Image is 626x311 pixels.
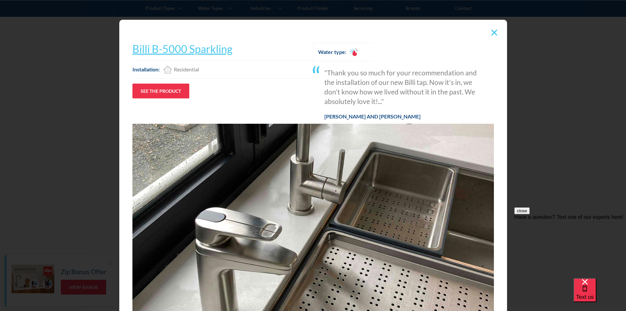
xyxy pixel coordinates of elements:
[132,42,232,55] a: Billi B-5000 Sparkling
[132,84,189,98] a: See the product
[514,207,626,286] iframe: podium webchat widget prompt
[132,65,160,73] h4: Installation:
[318,48,346,56] h4: Water type:
[174,65,199,73] div: Residential
[573,278,626,311] iframe: podium webchat widget bubble
[313,113,494,120] h6: [PERSON_NAME] and [PERSON_NAME]
[313,65,494,109] blockquote: "Thank you so much for your recommendation and the installation of our new Billi tap. Now it's in...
